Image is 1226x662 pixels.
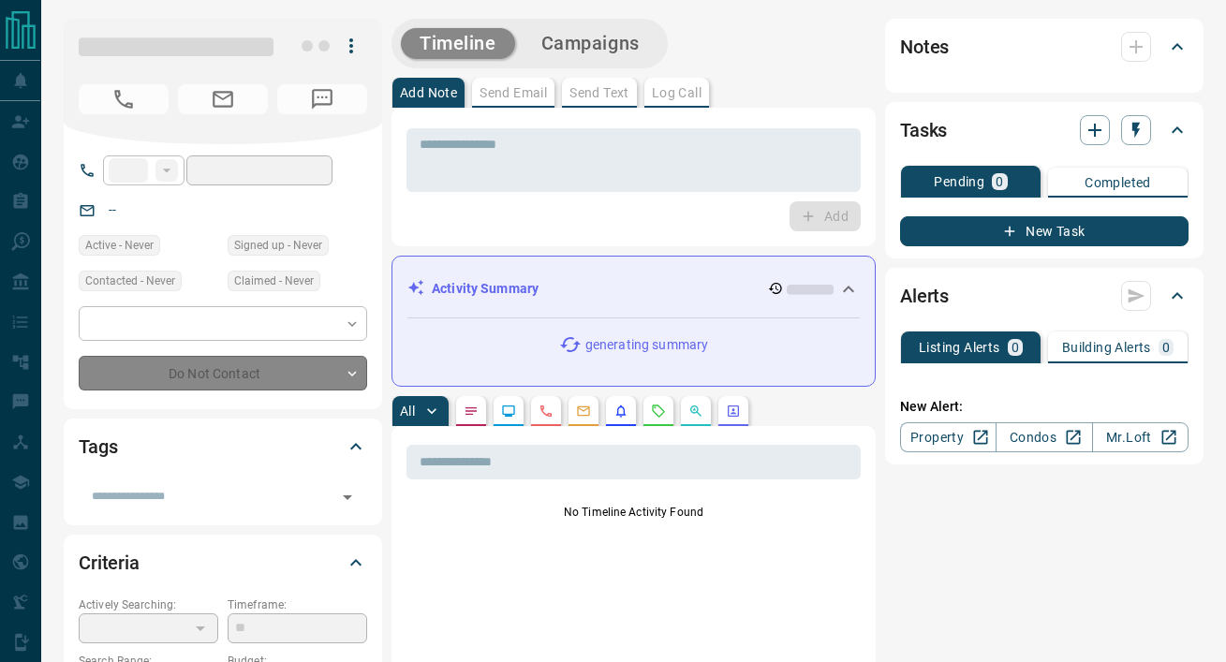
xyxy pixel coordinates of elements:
span: No Number [277,84,367,114]
span: Signed up - Never [234,236,322,255]
span: No Number [79,84,169,114]
span: Contacted - Never [85,272,175,290]
p: Pending [934,175,984,188]
span: Claimed - Never [234,272,314,290]
p: Listing Alerts [919,341,1000,354]
p: Timeframe: [228,596,367,613]
p: New Alert: [900,397,1189,417]
a: -- [109,202,116,217]
span: No Email [178,84,268,114]
p: All [400,405,415,418]
svg: Requests [651,404,666,419]
div: Criteria [79,540,367,585]
div: Tags [79,424,367,469]
a: Property [900,422,997,452]
p: Actively Searching: [79,596,218,613]
p: 0 [1012,341,1019,354]
svg: Listing Alerts [613,404,628,419]
svg: Calls [539,404,554,419]
svg: Lead Browsing Activity [501,404,516,419]
svg: Notes [464,404,479,419]
svg: Agent Actions [726,404,741,419]
p: 0 [1162,341,1170,354]
h2: Criteria [79,548,140,578]
p: Building Alerts [1062,341,1151,354]
button: Campaigns [523,28,658,59]
h2: Alerts [900,281,949,311]
p: Completed [1085,176,1151,189]
svg: Emails [576,404,591,419]
h2: Notes [900,32,949,62]
button: New Task [900,216,1189,246]
h2: Tags [79,432,117,462]
p: 0 [996,175,1003,188]
div: Do Not Contact [79,356,367,390]
p: No Timeline Activity Found [406,504,861,521]
p: Activity Summary [432,279,539,299]
a: Condos [996,422,1092,452]
span: Active - Never [85,236,154,255]
svg: Opportunities [688,404,703,419]
div: Activity Summary [407,272,860,306]
button: Timeline [401,28,515,59]
a: Mr.Loft [1092,422,1189,452]
button: Open [334,484,361,510]
h2: Tasks [900,115,947,145]
div: Notes [900,24,1189,69]
p: Add Note [400,86,457,99]
div: Alerts [900,273,1189,318]
div: Tasks [900,108,1189,153]
p: generating summary [585,335,708,355]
